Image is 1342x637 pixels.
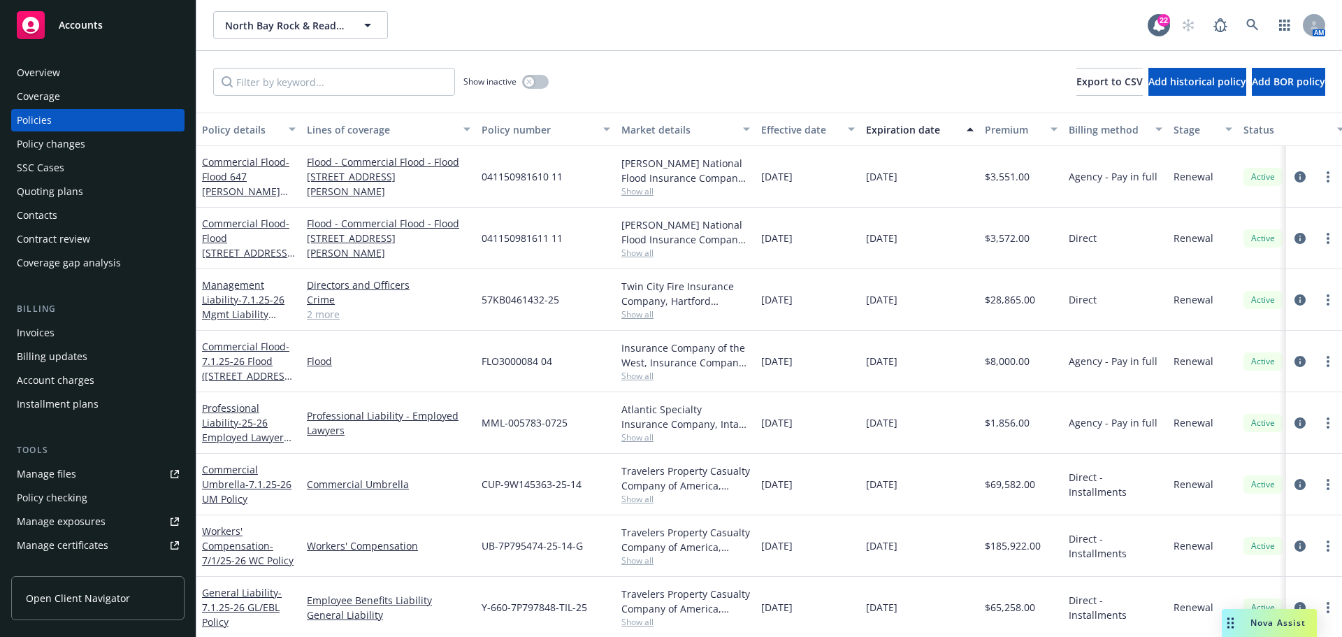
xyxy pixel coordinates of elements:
[1069,593,1162,622] span: Direct - Installments
[59,20,103,31] span: Accounts
[482,415,568,430] span: MML-005783-0725
[1174,122,1217,137] div: Stage
[756,113,860,146] button: Effective date
[202,463,291,506] a: Commercial Umbrella
[616,113,756,146] button: Market details
[621,370,750,382] span: Show all
[761,292,793,307] span: [DATE]
[1249,355,1277,368] span: Active
[11,558,185,580] a: Manage claims
[17,62,60,84] div: Overview
[1292,353,1308,370] a: circleInformation
[476,113,616,146] button: Policy number
[1069,292,1097,307] span: Direct
[202,478,291,506] span: - 7.1.25-26 UM Policy
[866,292,897,307] span: [DATE]
[11,6,185,45] a: Accounts
[17,463,76,485] div: Manage files
[1320,353,1336,370] a: more
[1069,169,1157,184] span: Agency - Pay in full
[202,586,282,629] a: General Liability
[761,231,793,245] span: [DATE]
[11,322,185,344] a: Invoices
[1249,294,1277,306] span: Active
[1076,68,1143,96] button: Export to CSV
[213,11,388,39] button: North Bay Rock & Ready-Mix, Inc.
[482,292,559,307] span: 57KB0461432-25
[866,538,897,553] span: [DATE]
[985,169,1030,184] span: $3,551.00
[482,600,587,615] span: Y-660-7P797848-TIL-25
[307,593,470,608] a: Employee Benefits Liability
[11,133,185,155] a: Policy changes
[1292,169,1308,185] a: circleInformation
[1320,169,1336,185] a: more
[17,180,83,203] div: Quoting plans
[1320,230,1336,247] a: more
[1250,617,1306,629] span: Nova Assist
[202,122,280,137] div: Policy details
[11,510,185,533] span: Manage exposures
[1249,417,1277,429] span: Active
[202,586,282,629] span: - 7.1.25-26 GL/EBL Policy
[11,85,185,108] a: Coverage
[1252,68,1325,96] button: Add BOR policy
[202,293,292,336] span: - 7.1.25-26 Mgmt Liability (D&O/ELP/FID/CRM)
[202,278,292,336] a: Management Liability
[1292,538,1308,554] a: circleInformation
[1063,113,1168,146] button: Billing method
[985,415,1030,430] span: $1,856.00
[1069,231,1097,245] span: Direct
[17,85,60,108] div: Coverage
[482,477,582,492] span: CUP-9W145363-25-14
[11,487,185,509] a: Policy checking
[1174,415,1213,430] span: Renewal
[866,477,897,492] span: [DATE]
[17,133,85,155] div: Policy changes
[985,231,1030,245] span: $3,572.00
[1292,292,1308,308] a: circleInformation
[196,113,301,146] button: Policy details
[307,538,470,553] a: Workers' Compensation
[11,252,185,274] a: Coverage gap analysis
[979,113,1063,146] button: Premium
[202,155,290,227] span: - Flood 647 [PERSON_NAME] [GEOGRAPHIC_DATA]
[621,587,750,616] div: Travelers Property Casualty Company of America, Travelers Insurance
[761,600,793,615] span: [DATE]
[761,415,793,430] span: [DATE]
[621,402,750,431] div: Atlantic Specialty Insurance Company, Intact Insurance, Amwins
[1222,609,1239,637] div: Drag to move
[482,538,583,553] span: UB-7P795474-25-14-G
[17,369,94,392] div: Account charges
[761,122,839,137] div: Effective date
[985,538,1041,553] span: $185,922.00
[17,228,90,250] div: Contract review
[985,354,1030,368] span: $8,000.00
[1174,354,1213,368] span: Renewal
[301,113,476,146] button: Lines of coverage
[17,345,87,368] div: Billing updates
[621,493,750,505] span: Show all
[1174,292,1213,307] span: Renewal
[621,431,750,443] span: Show all
[866,122,958,137] div: Expiration date
[1320,415,1336,431] a: more
[1249,171,1277,183] span: Active
[17,109,52,131] div: Policies
[482,354,552,368] span: FLO3000084 04
[307,122,455,137] div: Lines of coverage
[985,292,1035,307] span: $28,865.00
[866,169,897,184] span: [DATE]
[11,302,185,316] div: Billing
[11,443,185,457] div: Tools
[621,308,750,320] span: Show all
[1249,478,1277,491] span: Active
[1174,538,1213,553] span: Renewal
[307,608,470,622] a: General Liability
[1174,11,1202,39] a: Start snowing
[202,524,294,567] a: Workers' Compensation
[1292,415,1308,431] a: circleInformation
[1069,470,1162,499] span: Direct - Installments
[482,122,595,137] div: Policy number
[621,122,735,137] div: Market details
